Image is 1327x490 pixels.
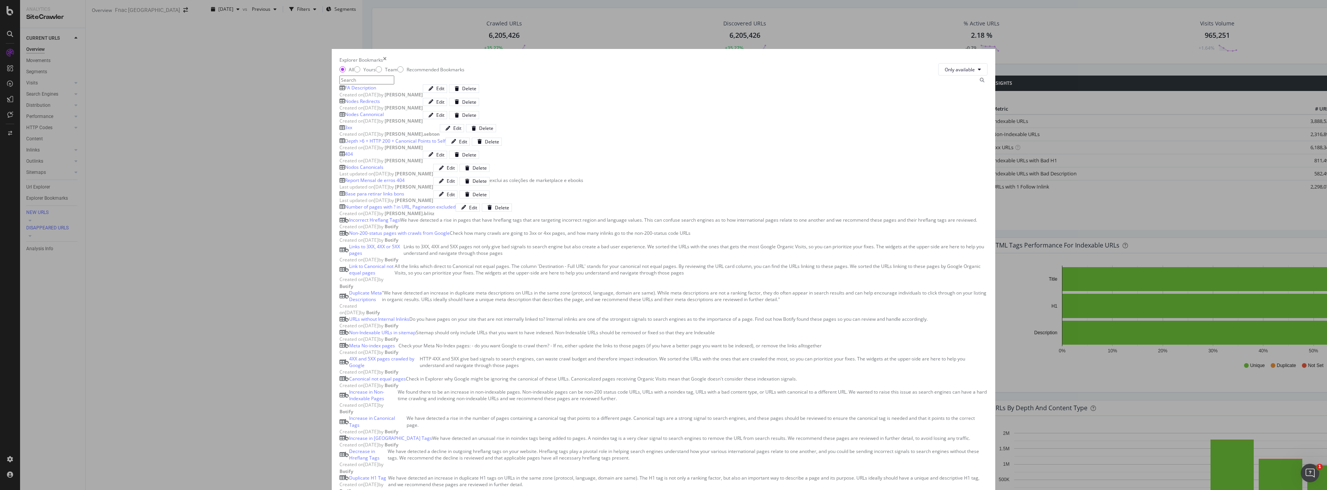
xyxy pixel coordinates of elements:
div: Increase in Canonical Tags [349,415,407,428]
div: Delete [462,112,476,118]
b: [PERSON_NAME].sebton [385,131,440,137]
div: Non-Indexable URLs in sitemap [349,329,416,336]
div: exclui as coleções de marketplace e ebooks [490,177,583,190]
b: Botify [339,408,353,415]
span: Created on [DATE] by [339,428,398,435]
div: Edit [436,112,444,118]
b: [PERSON_NAME] [385,144,423,151]
div: Delete [495,204,509,211]
div: Yours [354,66,376,73]
b: Botify [385,322,398,329]
div: Nodes Redirects [345,98,380,104]
button: Edit [440,124,464,132]
div: HTTP 4XX and 5XX give bad signals to search engines, can waste crawl budget and therefore impact ... [420,355,988,375]
div: Team [376,66,397,73]
div: Meta No-index pages [349,342,395,349]
div: Delete [462,85,476,92]
span: Last updated on [DATE] by [339,197,433,204]
b: Botify [385,256,398,263]
div: Canonical not equal pages [349,375,406,382]
div: Increase in [GEOGRAPHIC_DATA] Tags [349,435,432,441]
div: We have detected a decline in outgoing hreflang tags on your website. Hreflang tags play a pivota... [388,448,988,475]
span: Created on [DATE] by [339,322,398,329]
div: Delete [462,152,476,158]
button: Delete [459,164,490,172]
div: Edit [436,85,444,92]
div: Delete [485,138,499,145]
b: [PERSON_NAME] [385,118,423,124]
button: Delete [459,190,490,199]
span: Last updated on [DATE] by [339,184,433,190]
span: Created on [DATE] by [339,157,423,164]
span: Created on [DATE] by [339,210,434,217]
div: Delete [473,178,487,184]
b: Botify [385,237,398,243]
b: Botify [385,428,398,435]
div: Recommended Bookmarks [407,66,464,73]
b: [PERSON_NAME] [385,104,423,111]
div: Number of pages with ? in URL, Pagination excluded [345,204,456,210]
div: times [383,57,387,63]
span: Created on [DATE] by [339,441,398,448]
span: Created on [DATE] by [339,131,440,137]
div: Edit [447,191,455,198]
span: Created on [DATE] by [339,382,398,389]
div: Delete [479,125,493,131]
button: Edit [456,204,480,212]
div: "We have detected an increase in duplicate meta descriptions on URLs in the same zone (protocol, ... [382,290,988,316]
span: Created on [DATE] by [339,402,383,415]
button: Edit [433,190,458,199]
b: Botify [366,309,380,316]
div: Edit [436,152,444,158]
button: Only available [938,63,988,76]
b: Botify [385,369,398,375]
div: Sitemap should only include URLs that you want to have indexed. Non-Indexable URLs should be remo... [416,329,715,342]
div: We have detected an unusual rise in noindex tags being added to pages. A noindex tag is a very cl... [432,435,970,448]
div: Delete [473,165,487,171]
button: Delete [449,111,479,119]
div: Check your Meta No-Index pages: - do you want Google to crawl them? - If no, either update the li... [398,342,822,355]
button: Edit [423,98,447,106]
button: Delete [482,204,512,212]
button: Delete [466,124,496,132]
span: Created on [DATE] by [339,104,423,111]
div: Base para retirar links bons [345,190,404,197]
div: We have detected a rise in the number of pages containing a canonical tag that points to a differ... [407,415,988,434]
span: 1 [1317,464,1323,470]
div: 4XX and 5XX pages crawled by Google [349,355,420,369]
b: Botify [385,336,398,342]
b: Botify [339,283,353,290]
div: URLs without Internal Inlinks [349,316,409,322]
button: Edit [423,151,447,159]
div: Edit [459,138,467,145]
button: Edit [423,84,447,93]
div: Yours [363,66,376,73]
b: Botify [385,441,398,448]
span: Created on [DATE] by [339,237,398,243]
iframe: Intercom live chat [1301,464,1319,482]
b: [PERSON_NAME] [395,197,433,204]
div: Edit [447,165,455,171]
b: [PERSON_NAME] [385,157,423,164]
input: Search [339,76,394,84]
div: Nodes Cannonical [345,111,384,118]
button: Delete [449,84,479,93]
span: Created on [DATE] by [339,303,380,316]
div: Link to Canonical not equal pages [349,263,395,276]
span: Created on [DATE] by [339,369,398,375]
span: Created on [DATE] by [339,118,423,124]
div: All [339,66,354,73]
b: Botify [339,468,353,475]
span: Created on [DATE] by [339,91,423,98]
div: Depth >6 + HTTP 200 + Canonical Points to Self [345,138,446,144]
div: Increase in Non-Indexable Pages [349,389,398,402]
div: Edit [453,125,461,131]
div: 3xx [345,124,352,131]
b: [PERSON_NAME] [395,184,433,190]
div: Recommended Bookmarks [397,66,464,73]
div: Team [385,66,397,73]
span: Created on [DATE] by [339,144,423,151]
div: Check how many crawls are going to 3xx or 4xx pages, and how many inlinks go to the non-200-statu... [450,230,691,243]
span: Created on [DATE] by [339,336,398,342]
button: Delete [459,177,490,185]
